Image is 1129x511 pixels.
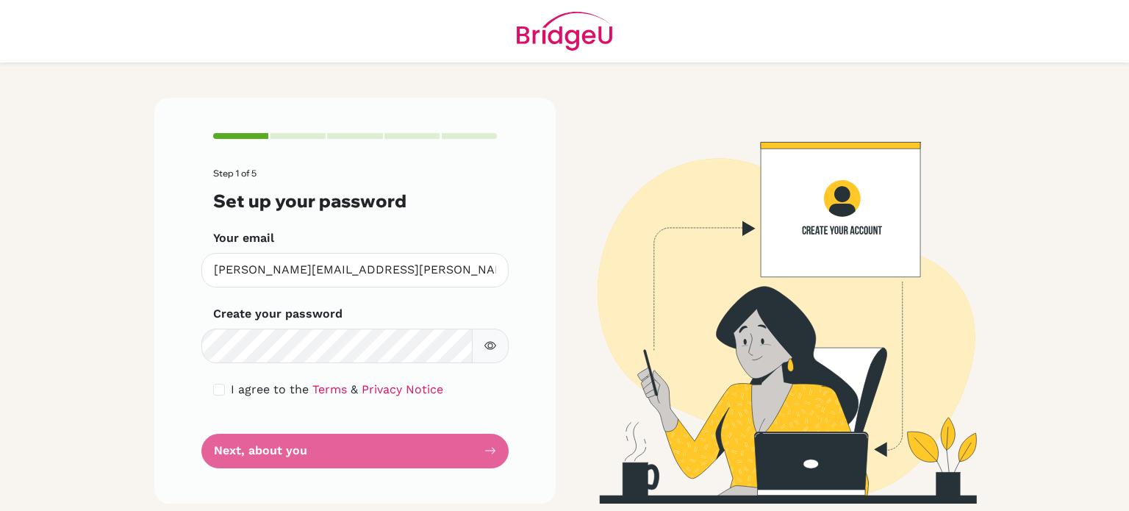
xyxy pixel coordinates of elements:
span: Step 1 of 5 [213,168,257,179]
input: Insert your email* [201,253,509,287]
a: Privacy Notice [362,382,443,396]
a: Terms [312,382,347,396]
label: Your email [213,229,274,247]
span: & [351,382,358,396]
h3: Set up your password [213,190,497,212]
label: Create your password [213,305,343,323]
span: I agree to the [231,382,309,396]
